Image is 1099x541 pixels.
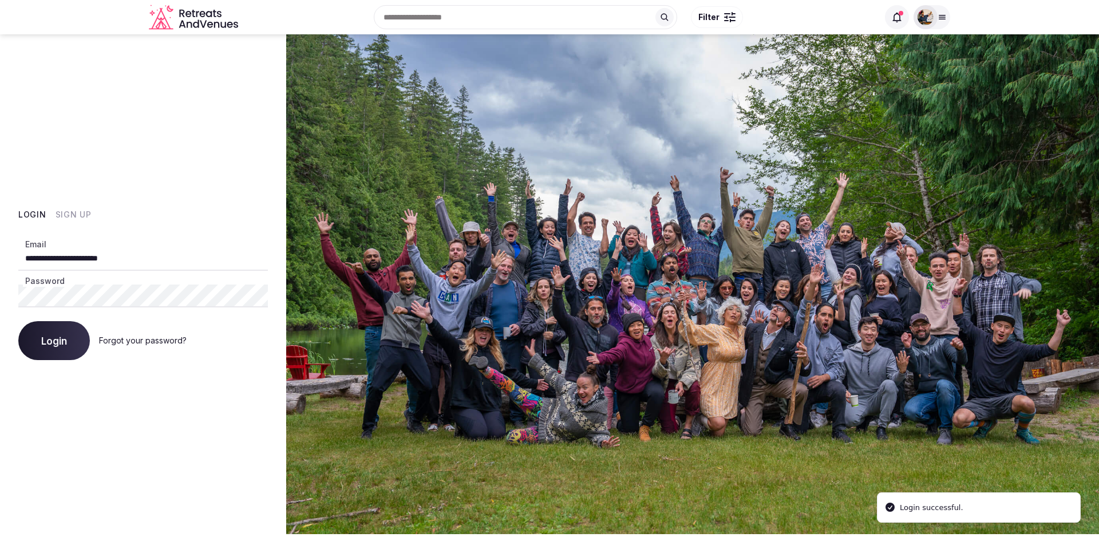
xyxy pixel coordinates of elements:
div: Login successful. [900,502,963,514]
img: Cory Sivell [918,9,934,25]
a: Forgot your password? [99,335,187,345]
button: Filter [691,6,743,28]
svg: Retreats and Venues company logo [149,5,240,30]
button: Sign Up [56,209,92,220]
a: Visit the homepage [149,5,240,30]
button: Login [18,321,90,360]
span: Filter [698,11,720,23]
span: Login [41,335,67,346]
button: Login [18,209,46,220]
img: My Account Background [286,34,1099,534]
